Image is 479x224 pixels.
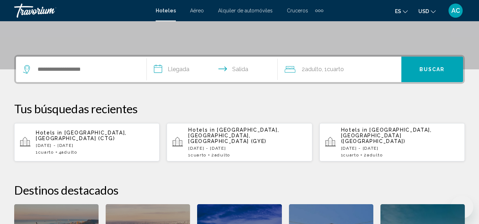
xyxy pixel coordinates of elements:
[218,8,273,13] a: Alquiler de automóviles
[191,153,206,157] span: Cuarto
[401,57,463,82] button: Buscar
[419,67,445,73] span: Buscar
[188,146,306,151] p: [DATE] - [DATE]
[14,183,465,197] h2: Destinos destacados
[38,150,54,155] span: Cuarto
[418,8,429,14] span: USD
[322,64,344,74] span: , 1
[327,66,344,73] span: Cuarto
[319,123,465,162] button: Hotels in [GEOGRAPHIC_DATA], [GEOGRAPHIC_DATA] ([GEOGRAPHIC_DATA])[DATE] - [DATE]1Cuarto2Adulto
[341,146,459,151] p: [DATE] - [DATE]
[341,127,368,133] span: Hotels in
[147,57,278,82] button: Check in and out dates
[451,196,473,218] iframe: Botón para iniciar la ventana de mensajería
[156,8,176,13] a: Hoteles
[59,150,77,155] span: 4
[61,150,77,155] span: Adulto
[367,153,383,157] span: Adulto
[341,153,359,157] span: 1
[341,127,432,144] span: [GEOGRAPHIC_DATA], [GEOGRAPHIC_DATA] ([GEOGRAPHIC_DATA])
[215,153,230,157] span: Adulto
[36,150,54,155] span: 1
[36,130,62,136] span: Hotels in
[14,123,160,162] button: Hotels in [GEOGRAPHIC_DATA], [GEOGRAPHIC_DATA] (CTG)[DATE] - [DATE]1Cuarto4Adulto
[14,102,465,116] p: Tus búsquedas recientes
[211,153,230,157] span: 2
[36,143,154,148] p: [DATE] - [DATE]
[302,64,322,74] span: 2
[36,130,127,141] span: [GEOGRAPHIC_DATA], [GEOGRAPHIC_DATA] (CTG)
[190,8,204,13] a: Aéreo
[446,3,465,18] button: User Menu
[395,6,408,16] button: Change language
[188,153,206,157] span: 1
[16,57,463,82] div: Search widget
[305,66,322,73] span: Adulto
[418,6,436,16] button: Change currency
[188,127,215,133] span: Hotels in
[188,127,279,144] span: [GEOGRAPHIC_DATA], [GEOGRAPHIC_DATA], [GEOGRAPHIC_DATA] (GYE)
[167,123,312,162] button: Hotels in [GEOGRAPHIC_DATA], [GEOGRAPHIC_DATA], [GEOGRAPHIC_DATA] (GYE)[DATE] - [DATE]1Cuarto2Adulto
[343,153,359,157] span: Cuarto
[287,8,308,13] a: Cruceros
[14,4,149,18] a: Travorium
[395,8,401,14] span: es
[278,57,401,82] button: Travelers: 2 adults, 0 children
[364,153,383,157] span: 2
[451,7,460,14] span: AC
[315,5,323,16] button: Extra navigation items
